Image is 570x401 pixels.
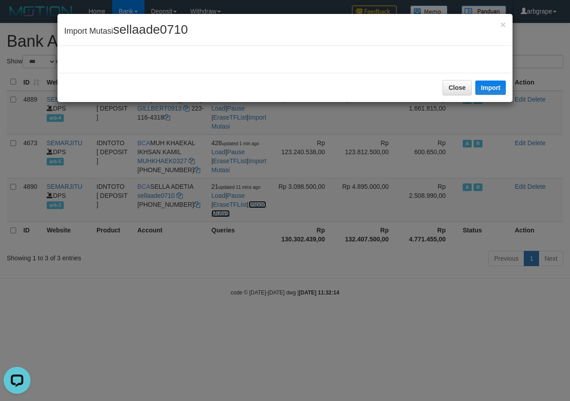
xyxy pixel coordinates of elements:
span: × [500,19,506,30]
span: Import Mutasi [64,27,188,36]
button: Close [443,80,471,95]
span: sellaade0710 [113,22,188,36]
button: Open LiveChat chat widget [4,4,31,31]
button: Import [475,80,506,95]
button: Close [500,20,506,29]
